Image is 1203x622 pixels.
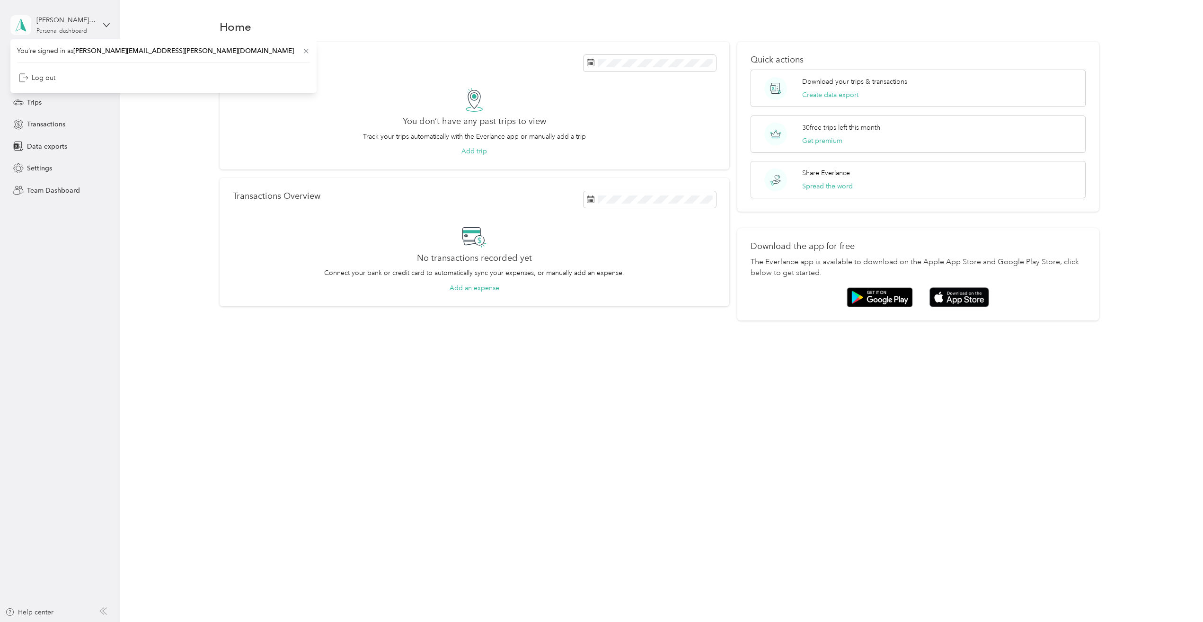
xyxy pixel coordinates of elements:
[27,163,52,173] span: Settings
[450,283,499,293] button: Add an expense
[220,22,251,32] h1: Home
[27,186,80,195] span: Team Dashboard
[27,98,42,107] span: Trips
[802,123,880,133] p: 30 free trips left this month
[363,132,586,142] p: Track your trips automatically with the Everlance app or manually add a trip
[751,241,1086,251] p: Download the app for free
[929,287,989,308] img: App store
[461,146,487,156] button: Add trip
[27,142,67,151] span: Data exports
[403,116,546,126] h2: You don’t have any past trips to view
[36,28,87,34] div: Personal dashboard
[417,253,532,263] h2: No transactions recorded yet
[802,168,850,178] p: Share Everlance
[802,77,907,87] p: Download your trips & transactions
[1150,569,1203,622] iframe: Everlance-gr Chat Button Frame
[233,191,320,201] p: Transactions Overview
[73,47,294,55] span: [PERSON_NAME][EMAIL_ADDRESS][PERSON_NAME][DOMAIN_NAME]
[802,181,853,191] button: Spread the word
[802,90,858,100] button: Create data export
[5,607,53,617] button: Help center
[751,257,1086,279] p: The Everlance app is available to download on the Apple App Store and Google Play Store, click be...
[802,136,842,146] button: Get premium
[847,287,913,307] img: Google play
[36,15,96,25] div: [PERSON_NAME][EMAIL_ADDRESS][PERSON_NAME][DOMAIN_NAME]
[27,119,65,129] span: Transactions
[19,73,55,83] div: Log out
[751,55,1086,65] p: Quick actions
[324,268,624,278] p: Connect your bank or credit card to automatically sync your expenses, or manually add an expense.
[17,46,310,56] span: You’re signed in as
